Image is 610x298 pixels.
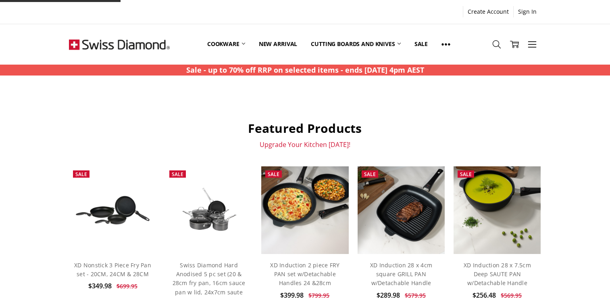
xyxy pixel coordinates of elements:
[88,281,112,290] span: $349.98
[261,166,348,254] img: XD Induction 2 piece FRY PAN set w/Detachable Handles 24 &28cm
[172,171,183,178] span: Sale
[75,171,87,178] span: Sale
[454,166,541,254] img: XD Induction 28 x 7.5cm Deep SAUTE PAN w/Detachable Handle
[186,65,424,75] strong: Sale - up to 70% off RRP on selected items - ends [DATE] 4pm AEST
[165,166,252,254] a: Swiss Diamond Hard Anodised 5 pc set (20 & 28cm fry pan, 16cm sauce pan w lid, 24x7cm saute pan w...
[463,6,513,17] a: Create Account
[370,261,432,287] a: XD Induction 28 x 4cm square GRILL PAN w/Detachable Handle
[117,282,137,290] span: $699.95
[514,6,541,17] a: Sign In
[74,261,151,278] a: XD Nonstick 3 Piece Fry Pan set - 20CM, 24CM & 28CM
[358,166,445,254] img: XD Induction 28 x 4cm square GRILL PAN w/Detachable Handle
[69,24,170,65] img: Free Shipping On Every Order
[435,26,457,63] a: Show All
[460,171,472,178] span: Sale
[408,26,435,62] a: Sale
[270,261,339,287] a: XD Induction 2 piece FRY PAN set w/Detachable Handles 24 &28cm
[268,171,279,178] span: Sale
[69,141,541,149] p: Upgrade Your Kitchen [DATE]!
[200,26,252,62] a: Cookware
[252,26,304,62] a: New arrival
[364,171,376,178] span: Sale
[69,121,541,136] h2: Featured Products
[464,261,531,287] a: XD Induction 28 x 7.5cm Deep SAUTE PAN w/Detachable Handle
[69,166,156,254] a: XD Nonstick 3 Piece Fry Pan set - 20CM, 24CM & 28CM
[304,26,408,62] a: Cutting boards and knives
[165,181,252,240] img: Swiss Diamond Hard Anodised 5 pc set (20 & 28cm fry pan, 16cm sauce pan w lid, 24x7cm saute pan w...
[69,188,156,232] img: XD Nonstick 3 Piece Fry Pan set - 20CM, 24CM & 28CM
